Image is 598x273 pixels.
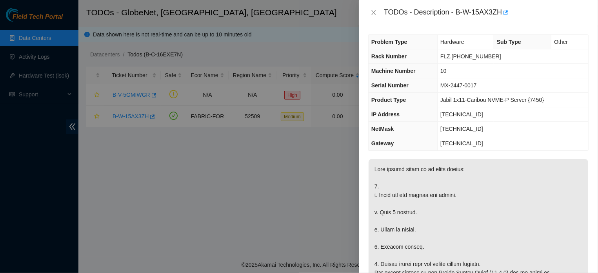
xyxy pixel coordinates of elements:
span: FLZ.[PHONE_NUMBER] [440,53,501,60]
span: Hardware [440,39,464,45]
span: Machine Number [371,68,416,74]
span: IP Address [371,111,400,118]
span: close [371,9,377,16]
span: Serial Number [371,82,409,89]
span: [TECHNICAL_ID] [440,140,483,146]
span: Product Type [371,97,406,103]
span: Sub Type [497,39,521,45]
div: TODOs - Description - B-W-15AX3ZH [384,6,589,19]
span: 10 [440,68,447,74]
span: Other [554,39,568,45]
span: [TECHNICAL_ID] [440,126,483,132]
button: Close [368,9,379,16]
span: Rack Number [371,53,407,60]
span: Gateway [371,140,394,146]
span: Problem Type [371,39,407,45]
span: [TECHNICAL_ID] [440,111,483,118]
span: MX-2447-0017 [440,82,477,89]
span: Jabil 1x11-Caribou NVME-P Server {7450} [440,97,544,103]
span: NetMask [371,126,394,132]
